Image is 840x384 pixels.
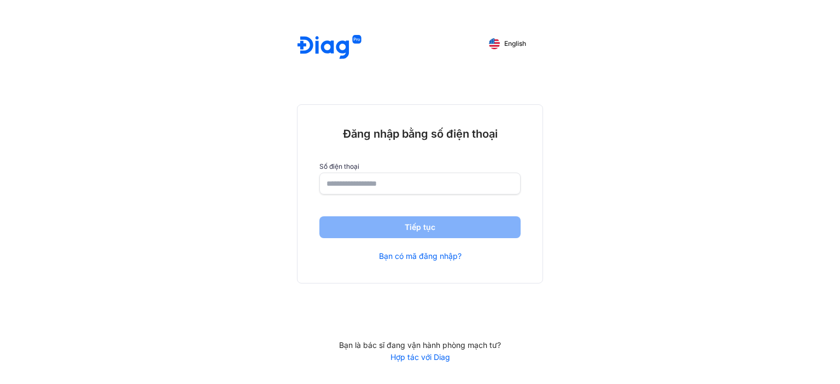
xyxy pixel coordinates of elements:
[297,340,543,350] div: Bạn là bác sĩ đang vận hành phòng mạch tư?
[319,216,521,238] button: Tiếp tục
[319,127,521,141] div: Đăng nhập bằng số điện thoại
[297,352,543,362] a: Hợp tác với Diag
[481,35,534,52] button: English
[489,38,500,49] img: English
[319,163,521,170] label: Số điện thoại
[297,35,361,61] img: logo
[504,40,526,48] span: English
[379,251,462,261] a: Bạn có mã đăng nhập?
